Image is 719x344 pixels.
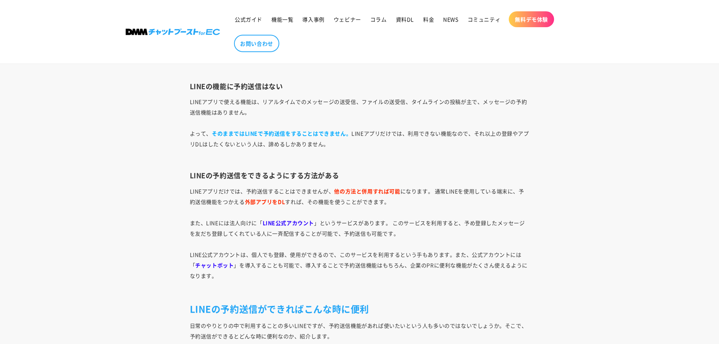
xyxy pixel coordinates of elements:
span: 料金 [423,16,434,23]
a: 機能一覧 [267,11,298,27]
span: コミュニティ [468,16,501,23]
a: ウェビナー [329,11,366,27]
a: 導入事例 [298,11,329,27]
span: NEWS [443,16,458,23]
span: 資料DL [396,16,414,23]
h2: LINEの予約送信ができればこんな時に便利 [190,303,530,315]
span: 公式ガイド [235,16,262,23]
img: 株式会社DMM Boost [126,29,220,35]
a: NEWS [439,11,463,27]
h3: LINEの機能に予約送信はない [190,82,530,91]
span: コラム [370,16,387,23]
a: コラム [366,11,391,27]
strong: 外部アプリをDL [245,198,285,205]
strong: チャットボット [195,261,234,269]
p: LINEアプリだけでは、予約送信することはできませんが、 になります。 通常LINEを使用している端末に、予約送信機能をつかえる すれば、その機能を使うことができます。 また、LINEには法人向... [190,186,530,292]
a: 料金 [419,11,439,27]
span: 無料デモ体験 [515,16,548,23]
span: ウェビナー [334,16,361,23]
strong: そのままではLINEで予約送信をすることはできません。 [212,130,351,137]
strong: LINE公式アカウント [263,219,314,227]
p: LINEアプリで使える機能は、リアルタイムでのメッセージの送受信、ファイルの送受信、タイムラインの投稿が主で、メッセージの予約送信機能はありません。 よって、 LINEアプリだけでは、利用できな... [190,96,530,160]
span: 機能一覧 [271,16,293,23]
a: お問い合わせ [234,35,279,52]
span: 導入事例 [302,16,324,23]
a: 資料DL [391,11,419,27]
a: 無料デモ体験 [509,11,554,27]
a: 公式ガイド [230,11,267,27]
h3: LINEの予約送信をできるようにする方法がある [190,171,530,180]
span: お問い合わせ [240,40,273,47]
strong: 他の方法と併用すれば可能 [334,187,400,195]
a: コミュニティ [463,11,505,27]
